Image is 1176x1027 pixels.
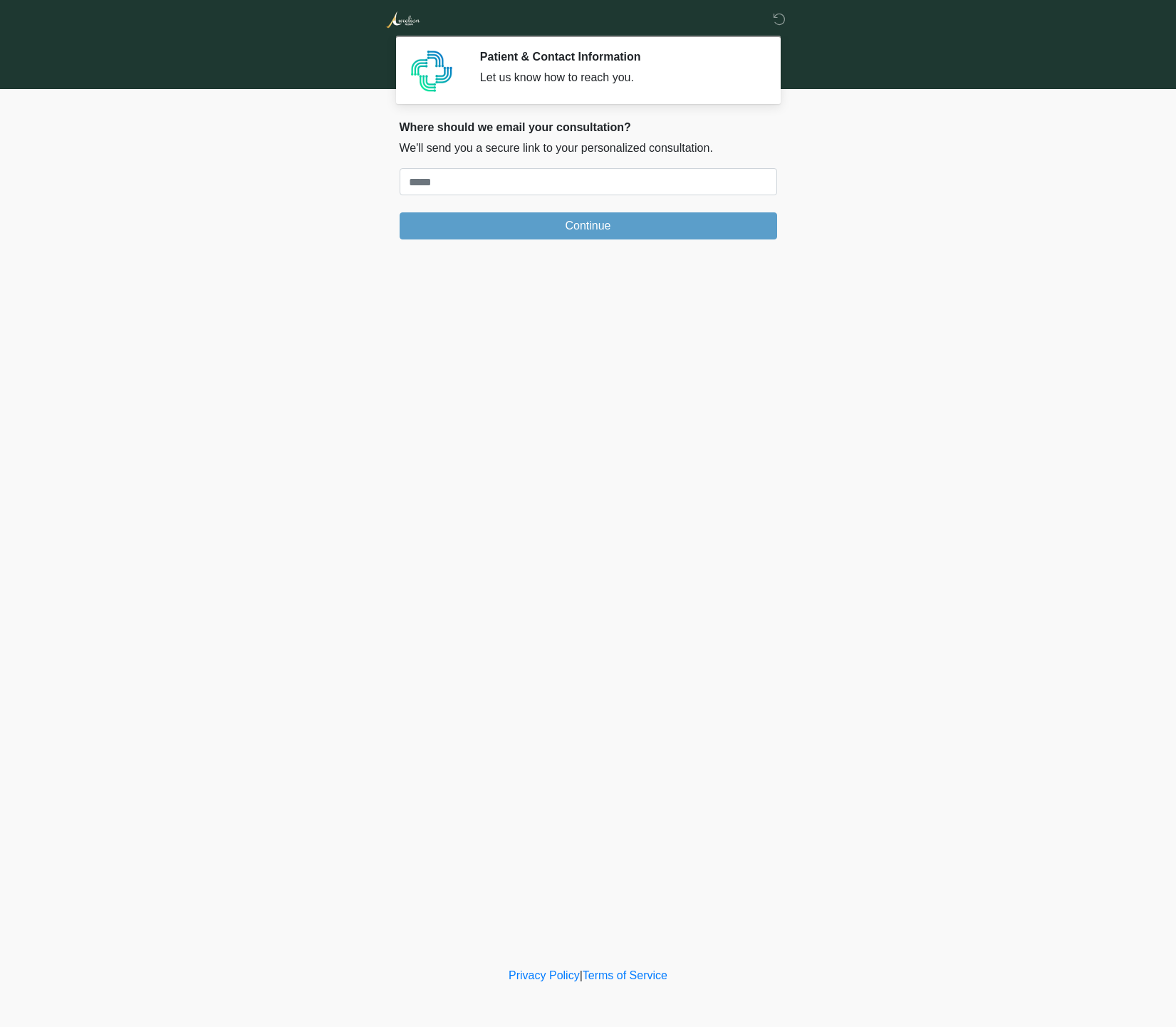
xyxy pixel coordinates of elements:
a: | [580,969,583,981]
a: Terms of Service [583,969,667,981]
a: Privacy Policy [509,969,580,981]
h2: Patient & Contact Information [480,50,756,63]
p: We'll send you a secure link to your personalized consultation. [400,140,777,157]
button: Continue [400,212,777,239]
img: Agent Avatar [410,50,453,93]
div: Let us know how to reach you. [480,69,756,86]
h2: Where should we email your consultation? [400,120,777,134]
img: Aurelion Med Spa Logo [385,11,420,29]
